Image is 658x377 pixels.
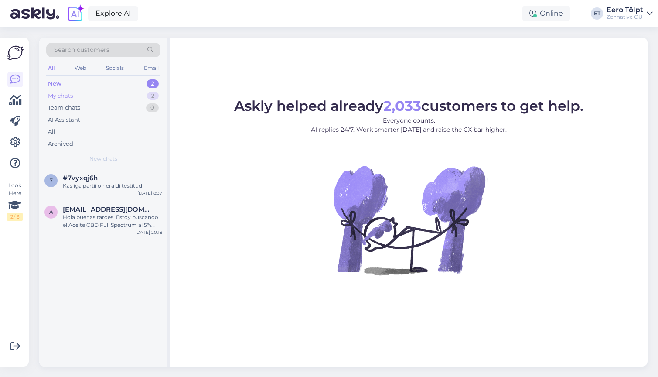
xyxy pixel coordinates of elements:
a: Eero TölptZennative OÜ [607,7,653,21]
div: ET [591,7,603,20]
span: a [49,209,53,215]
div: All [48,127,55,136]
p: Everyone counts. AI replies 24/7. Work smarter [DATE] and raise the CX bar higher. [234,116,583,134]
div: Zennative OÜ [607,14,643,21]
img: No Chat active [331,141,488,298]
div: Online [522,6,570,21]
div: Email [142,62,160,74]
div: New [48,79,61,88]
span: #7vyxqj6h [63,174,98,182]
div: Socials [104,62,126,74]
div: AI Assistant [48,116,80,124]
span: Askly helped already customers to get help. [234,97,583,114]
span: Search customers [54,45,109,55]
div: All [46,62,56,74]
div: Kas iga partii on eraldi testitud [63,182,162,190]
div: 2 [147,92,159,100]
div: Web [73,62,88,74]
span: 7 [50,177,53,184]
span: andrea_110471@hotmail.com [63,206,153,213]
div: My chats [48,92,73,100]
div: [DATE] 8:37 [137,190,162,196]
b: 2,033 [383,97,421,114]
div: [DATE] 20:18 [135,229,162,236]
img: explore-ai [66,4,85,23]
div: 2 / 3 [7,213,23,221]
div: Team chats [48,103,80,112]
div: Eero Tölpt [607,7,643,14]
div: Hola buenas tardes. Estoy buscando el Aceite CBD Full Spectrum al 5% para uso veterinario. [63,213,162,229]
div: Look Here [7,182,23,221]
div: 0 [146,103,159,112]
div: 2 [147,79,159,88]
img: Askly Logo [7,45,24,61]
a: Explore AI [88,6,138,21]
span: New chats [89,155,117,163]
div: Archived [48,140,73,148]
